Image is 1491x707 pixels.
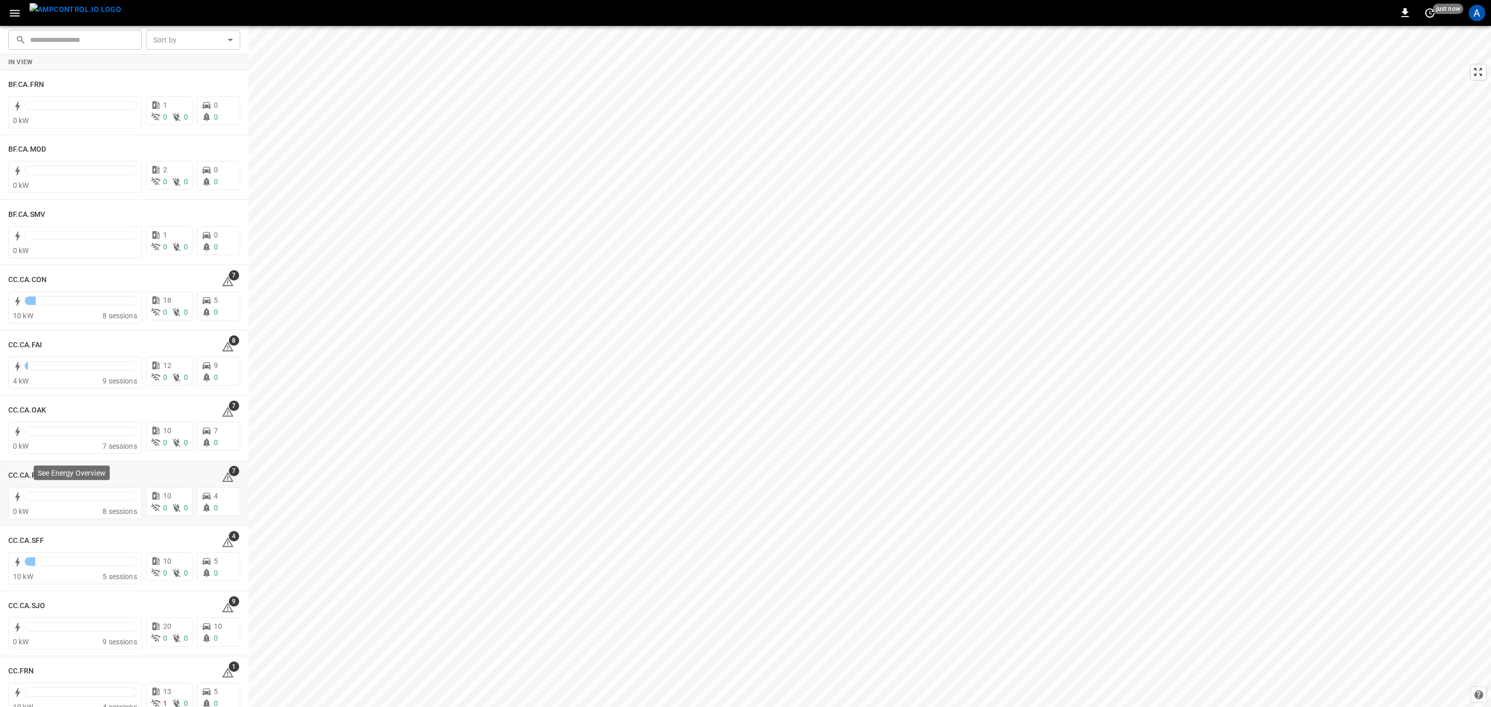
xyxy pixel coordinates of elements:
span: 18 [163,296,171,304]
span: 10 kW [13,312,33,320]
span: 9 sessions [103,377,137,385]
span: 0 kW [13,507,29,515]
span: 8 [229,335,239,346]
h6: BF.CA.MOD [8,144,46,155]
span: 0 kW [13,638,29,646]
span: 0 [163,373,167,381]
span: 7 [229,466,239,476]
span: 0 [214,178,218,186]
span: 0 [214,231,218,239]
span: 10 kW [13,572,33,581]
span: 0 kW [13,116,29,125]
span: 0 [184,243,188,251]
span: 9 [214,361,218,370]
span: 0 [163,243,167,251]
span: 8 sessions [103,312,137,320]
span: 12 [163,361,171,370]
span: 20 [163,622,171,630]
span: 0 [163,438,167,447]
span: 0 [214,504,218,512]
span: 1 [163,231,167,239]
span: 0 [214,113,218,121]
span: 0 [163,178,167,186]
p: See Energy Overview [38,467,106,478]
span: 0 kW [13,181,29,189]
h6: CC.CA.CON [8,274,47,286]
h6: CC.CA.OAK [8,405,46,416]
span: 0 [214,243,218,251]
span: 0 [214,634,218,642]
span: 7 [229,270,239,281]
span: 0 [214,101,218,109]
span: 7 sessions [103,442,137,450]
span: 10 [163,426,171,435]
span: 0 [163,308,167,316]
h6: BF.CA.FRN [8,79,44,91]
h6: CC.FRN [8,666,34,677]
span: 0 [184,308,188,316]
span: 0 [214,569,218,577]
h6: CC.CA.SFF [8,535,44,547]
span: 0 [163,504,167,512]
span: 0 [163,113,167,121]
span: 5 [214,557,218,565]
span: 4 kW [13,377,29,385]
span: 0 [184,438,188,447]
span: 0 [184,569,188,577]
h6: BF.CA.SMV [8,209,45,220]
span: just now [1433,4,1464,14]
span: 0 [214,308,218,316]
span: 2 [163,166,167,174]
span: 7 [214,426,218,435]
span: 10 [214,622,222,630]
span: 0 [184,504,188,512]
h6: CC.CA.RIC [8,470,43,481]
span: 0 [163,634,167,642]
strong: In View [8,58,33,66]
span: 13 [163,687,171,696]
span: 7 [229,401,239,411]
span: 0 [184,113,188,121]
span: 0 [184,373,188,381]
span: 4 [229,531,239,541]
button: set refresh interval [1422,5,1438,21]
h6: CC.CA.SJO [8,600,45,612]
span: 0 [214,438,218,447]
span: 8 sessions [103,507,137,515]
span: 5 [214,296,218,304]
span: 0 kW [13,442,29,450]
span: 0 kW [13,246,29,255]
div: profile-icon [1469,5,1485,21]
span: 1 [229,661,239,672]
span: 1 [163,101,167,109]
span: 4 [214,492,218,500]
span: 0 [163,569,167,577]
span: 9 sessions [103,638,137,646]
span: 0 [214,166,218,174]
span: 10 [163,492,171,500]
canvas: Map [248,26,1491,707]
span: 0 [214,373,218,381]
span: 5 sessions [103,572,137,581]
span: 10 [163,557,171,565]
span: 0 [184,634,188,642]
span: 5 [214,687,218,696]
span: 0 [184,178,188,186]
h6: CC.CA.FAI [8,340,42,351]
span: 9 [229,596,239,607]
img: ampcontrol.io logo [30,3,121,16]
